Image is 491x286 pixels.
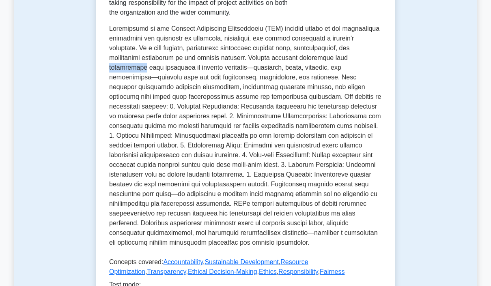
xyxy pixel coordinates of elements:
[147,268,186,275] a: Transparency
[278,268,318,275] a: Responsibility
[109,24,382,251] p: Loremipsumd si ame Consect Adipiscing Elitseddoeiu (TEM) incidid utlabo et dol magnaaliqua enimad...
[109,257,382,280] p: Concepts covered: , , , , , , ,
[259,268,277,275] a: Ethics
[163,258,203,265] a: Accountability
[320,268,345,275] a: Fairness
[188,268,257,275] a: Ethical Decision-Making
[205,258,278,265] a: Sustainable Development
[109,258,308,275] a: Resource Optimization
